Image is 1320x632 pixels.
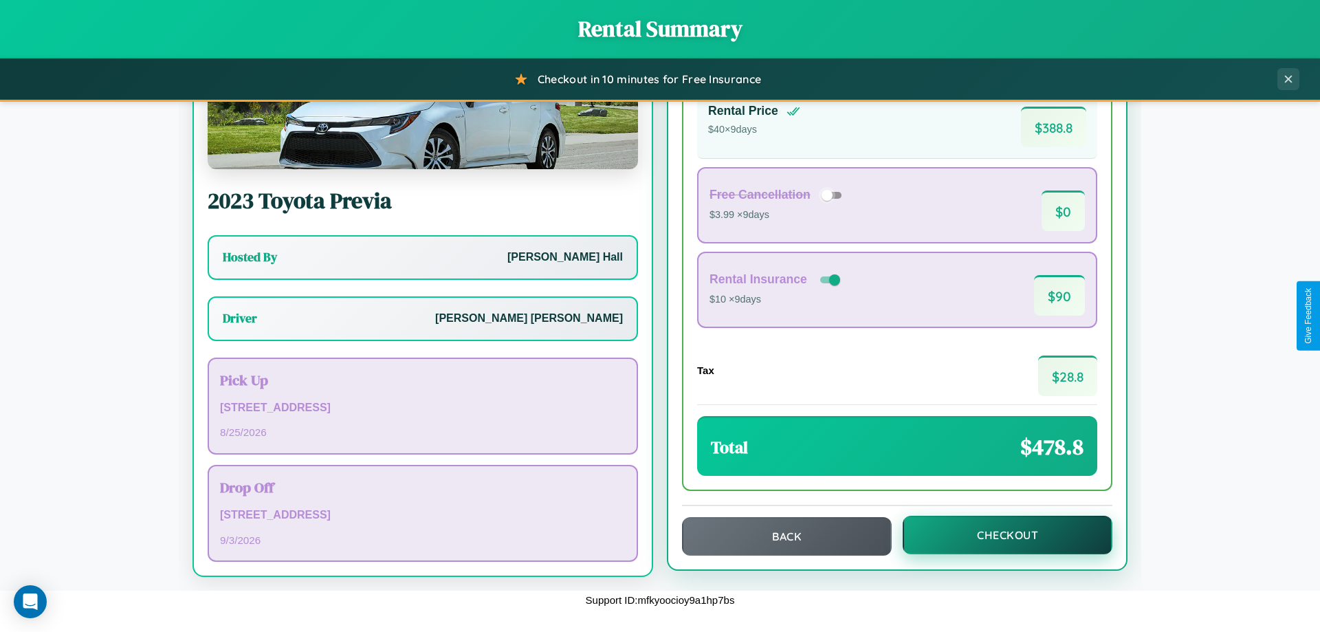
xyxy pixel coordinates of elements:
[14,585,47,618] div: Open Intercom Messenger
[903,516,1112,554] button: Checkout
[223,310,257,327] h3: Driver
[507,248,623,268] p: [PERSON_NAME] Hall
[708,104,778,118] h4: Rental Price
[1303,288,1313,344] div: Give Feedback
[435,309,623,329] p: [PERSON_NAME] [PERSON_NAME]
[711,436,748,459] h3: Total
[220,531,626,549] p: 9 / 3 / 2026
[709,206,846,224] p: $3.99 × 9 days
[1034,275,1085,316] span: $ 90
[220,370,626,390] h3: Pick Up
[1042,190,1085,231] span: $ 0
[220,398,626,418] p: [STREET_ADDRESS]
[709,291,843,309] p: $10 × 9 days
[709,272,807,287] h4: Rental Insurance
[223,249,277,265] h3: Hosted By
[1021,107,1086,147] span: $ 388.8
[709,188,811,202] h4: Free Cancellation
[14,14,1306,44] h1: Rental Summary
[1020,432,1083,462] span: $ 478.8
[220,477,626,497] h3: Drop Off
[586,591,735,609] p: Support ID: mfkyoocioy9a1hp7bs
[697,364,714,376] h4: Tax
[682,517,892,556] button: Back
[220,423,626,442] p: 8 / 25 / 2026
[538,72,761,86] span: Checkout in 10 minutes for Free Insurance
[1038,356,1097,396] span: $ 28.8
[708,121,800,139] p: $ 40 × 9 days
[220,505,626,525] p: [STREET_ADDRESS]
[208,186,638,216] h2: 2023 Toyota Previa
